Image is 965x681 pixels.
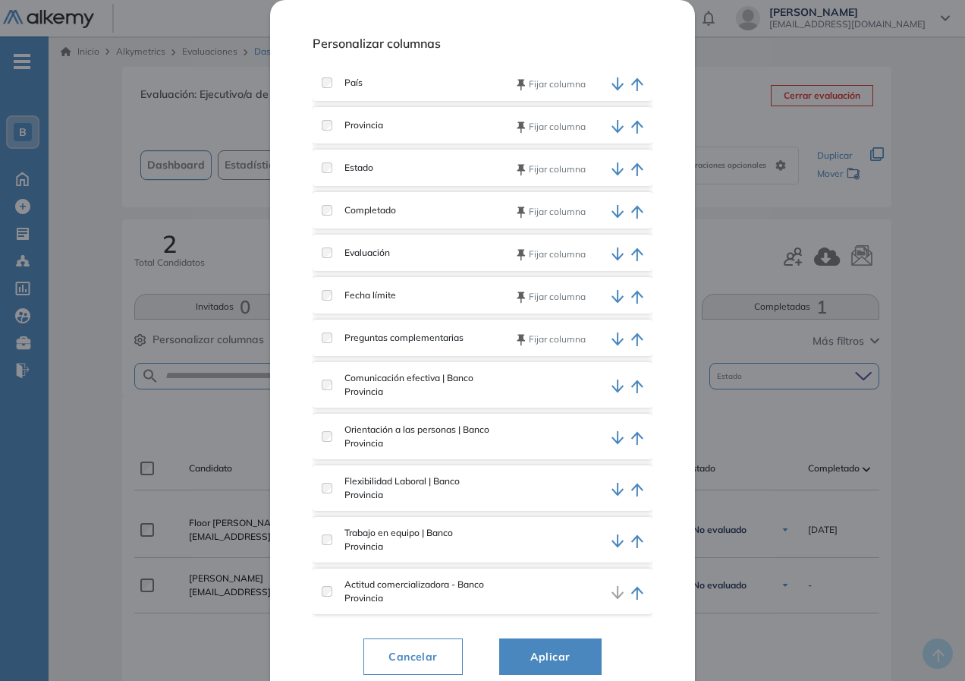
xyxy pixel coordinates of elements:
[332,203,396,217] label: Completado
[332,371,490,399] label: Comunicación efectiva | Banco Provincia
[517,290,586,304] button: Fijar columna
[332,578,490,605] label: Actitud comercializadora - Banco Provincia
[499,638,602,675] button: Aplicar
[517,120,586,134] button: Fijar columna
[332,474,490,502] label: Flexibilidad Laboral | Banco Provincia
[332,526,490,553] label: Trabajo en equipo | Banco Provincia
[517,247,586,261] button: Fijar columna
[363,638,462,675] button: Cancelar
[518,648,583,666] span: Aplicar
[517,77,586,91] button: Fijar columna
[332,161,373,175] label: Estado
[517,333,586,346] button: Fijar columna
[376,648,449,666] span: Cancelar
[517,205,586,219] button: Fijar columna
[332,288,396,302] label: Fecha límite
[313,36,652,69] h1: Personalizar columnas
[332,331,464,345] label: Preguntas complementarias
[332,423,490,450] label: Orientación a las personas | Banco Provincia
[332,76,363,90] label: País
[517,162,586,176] button: Fijar columna
[332,246,390,260] label: Evaluación
[332,118,383,132] label: Provincia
